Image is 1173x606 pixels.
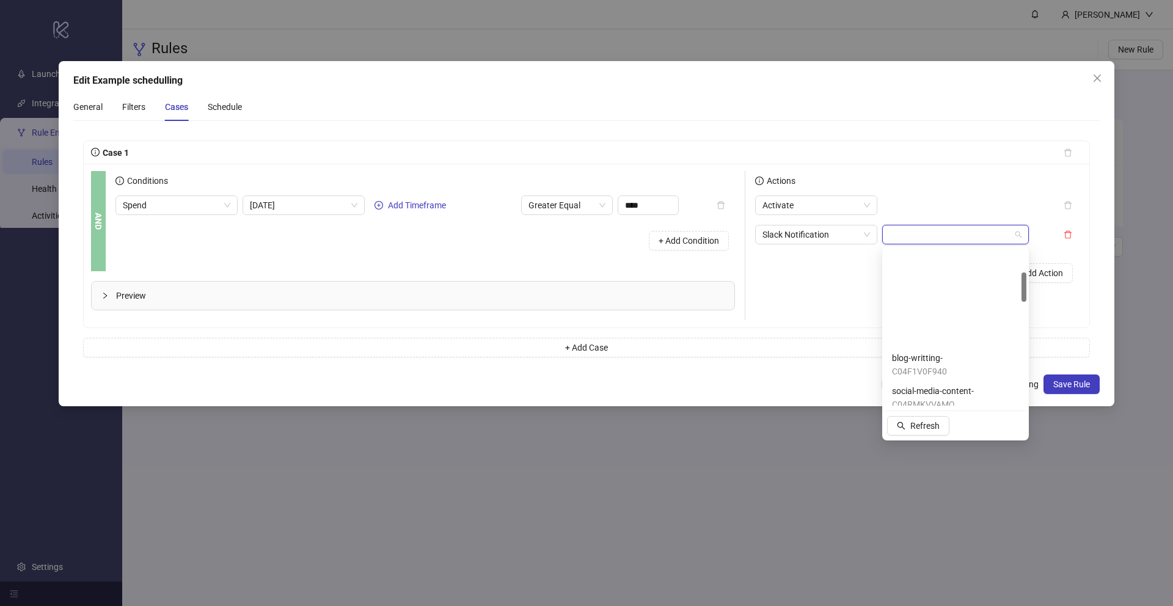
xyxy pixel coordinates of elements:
div: Edit Example schedulling [73,73,1100,88]
div: Schedule [208,100,242,114]
span: collapsed [101,292,109,299]
span: Conditions [124,176,168,186]
button: delete [707,195,735,215]
span: close [1092,73,1102,83]
span: search [897,422,905,430]
button: Close [1087,68,1107,88]
span: info-circle [755,177,764,185]
span: Refresh [910,421,940,431]
button: delete [1054,195,1082,215]
span: + Add Action [1015,268,1063,278]
span: + Add Case [565,343,608,352]
span: delete [1064,230,1072,239]
span: Preview [116,289,725,302]
button: + Add Action [1005,263,1073,283]
button: + Add Case [83,338,1090,357]
span: info-circle [91,148,100,156]
button: Refresh [887,416,949,436]
button: Add Timeframe [370,198,451,213]
span: Greater Equal [528,196,605,214]
b: AND [92,213,105,230]
span: plus-circle [375,201,383,210]
button: delete [1054,225,1082,244]
div: Filters [122,100,145,114]
span: Actions [764,176,795,186]
span: Slack Notification [762,225,870,244]
button: Save Rule [1043,374,1100,394]
span: Add Timeframe [388,200,446,210]
span: + Add Condition [659,236,719,246]
span: Today [250,196,357,214]
div: General [73,100,103,114]
span: Activate [762,196,870,214]
span: Spend [123,196,230,214]
button: delete [1054,143,1082,162]
span: Case 1 [100,148,129,158]
span: Save Rule [1053,379,1090,389]
span: info-circle [115,177,124,185]
div: Preview [92,282,734,310]
button: + Add Condition [649,231,729,250]
div: Cases [165,100,188,114]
